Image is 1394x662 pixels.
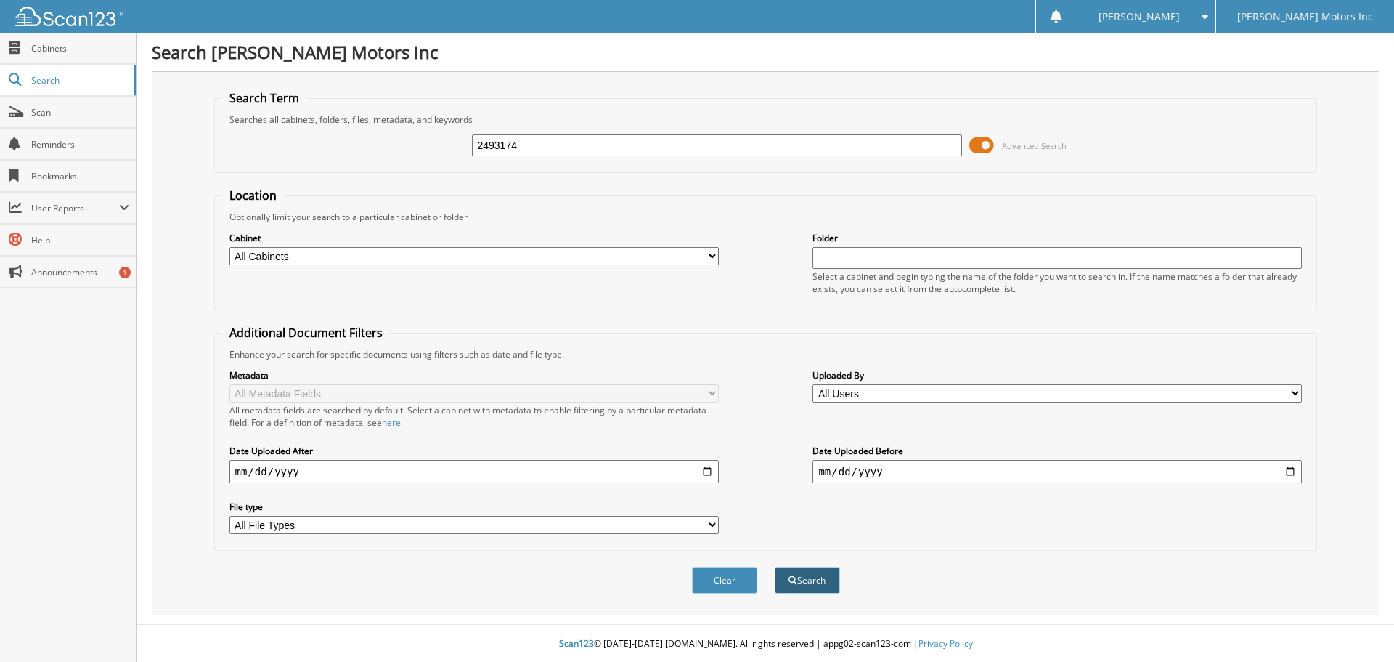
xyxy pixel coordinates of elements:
[31,234,129,246] span: Help
[31,266,129,278] span: Announcements
[812,460,1302,483] input: end
[229,232,719,244] label: Cabinet
[229,369,719,382] label: Metadata
[229,460,719,483] input: start
[812,232,1302,244] label: Folder
[15,7,123,26] img: scan123-logo-white.svg
[812,445,1302,457] label: Date Uploaded Before
[1237,12,1373,21] span: [PERSON_NAME] Motors Inc
[812,270,1302,295] div: Select a cabinet and begin typing the name of the folder you want to search in. If the name match...
[382,416,401,429] a: here
[692,567,757,594] button: Clear
[119,267,131,278] div: 1
[229,501,719,513] label: File type
[31,138,129,150] span: Reminders
[918,637,973,650] a: Privacy Policy
[222,187,284,203] legend: Location
[559,637,594,650] span: Scan123
[31,74,127,86] span: Search
[137,626,1394,662] div: © [DATE]-[DATE] [DOMAIN_NAME]. All rights reserved | appg02-scan123-com |
[31,106,129,118] span: Scan
[1099,12,1180,21] span: [PERSON_NAME]
[812,369,1302,382] label: Uploaded By
[222,113,1310,126] div: Searches all cabinets, folders, files, metadata, and keywords
[31,42,129,55] span: Cabinets
[222,325,390,341] legend: Additional Document Filters
[31,202,119,214] span: User Reports
[31,170,129,182] span: Bookmarks
[775,567,840,594] button: Search
[1321,592,1394,662] iframe: Chat Widget
[229,404,719,429] div: All metadata fields are searched by default. Select a cabinet with metadata to enable filtering b...
[222,90,306,106] legend: Search Term
[152,40,1379,64] h1: Search [PERSON_NAME] Motors Inc
[1002,140,1067,151] span: Advanced Search
[229,445,719,457] label: Date Uploaded After
[222,348,1310,360] div: Enhance your search for specific documents using filters such as date and file type.
[222,211,1310,223] div: Optionally limit your search to a particular cabinet or folder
